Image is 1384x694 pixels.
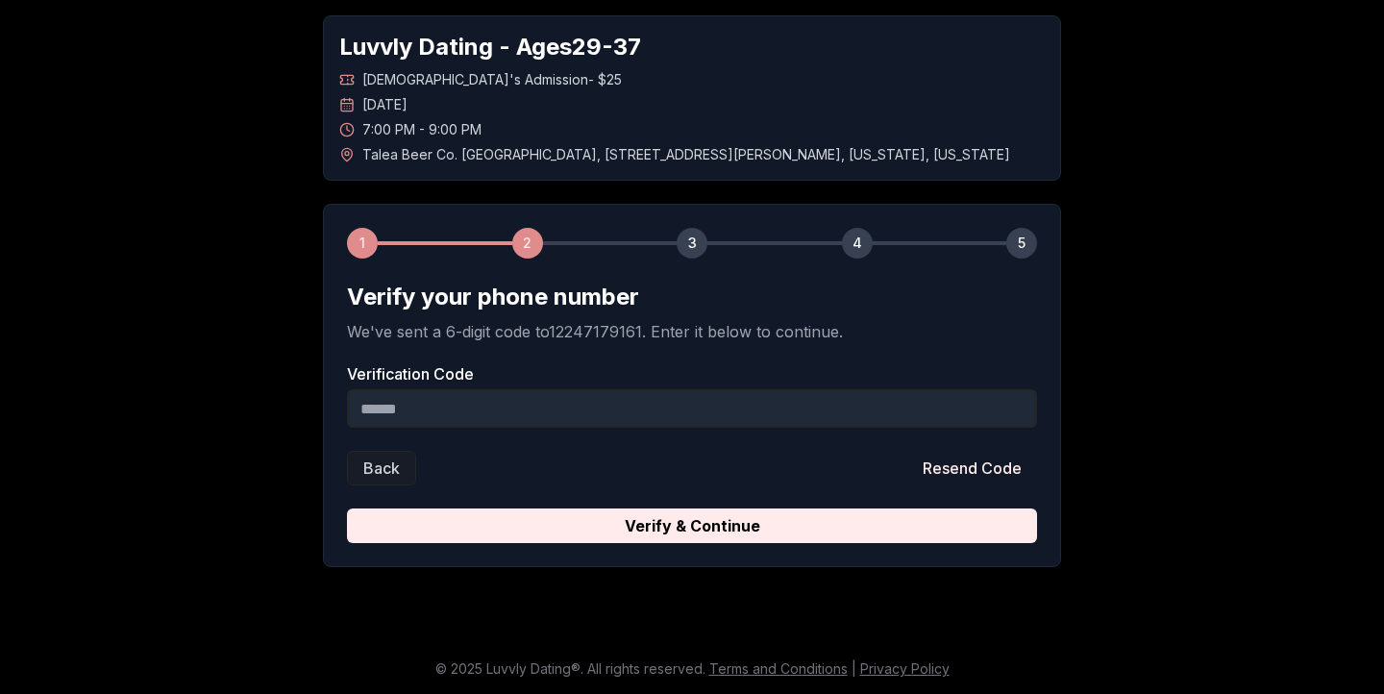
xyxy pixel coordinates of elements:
[362,120,482,139] span: 7:00 PM - 9:00 PM
[362,145,1010,164] span: Talea Beer Co. [GEOGRAPHIC_DATA] , [STREET_ADDRESS][PERSON_NAME] , [US_STATE] , [US_STATE]
[1006,228,1037,259] div: 5
[842,228,873,259] div: 4
[347,320,1037,343] p: We've sent a 6-digit code to 12247179161 . Enter it below to continue.
[347,366,1037,382] label: Verification Code
[347,228,378,259] div: 1
[852,660,856,677] span: |
[512,228,543,259] div: 2
[347,508,1037,543] button: Verify & Continue
[860,660,950,677] a: Privacy Policy
[709,660,848,677] a: Terms and Conditions
[347,451,416,485] button: Back
[362,70,622,89] span: [DEMOGRAPHIC_DATA]'s Admission - $25
[907,451,1037,485] button: Resend Code
[677,228,707,259] div: 3
[339,32,1045,62] h1: Luvvly Dating - Ages 29 - 37
[347,282,1037,312] h2: Verify your phone number
[362,95,408,114] span: [DATE]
